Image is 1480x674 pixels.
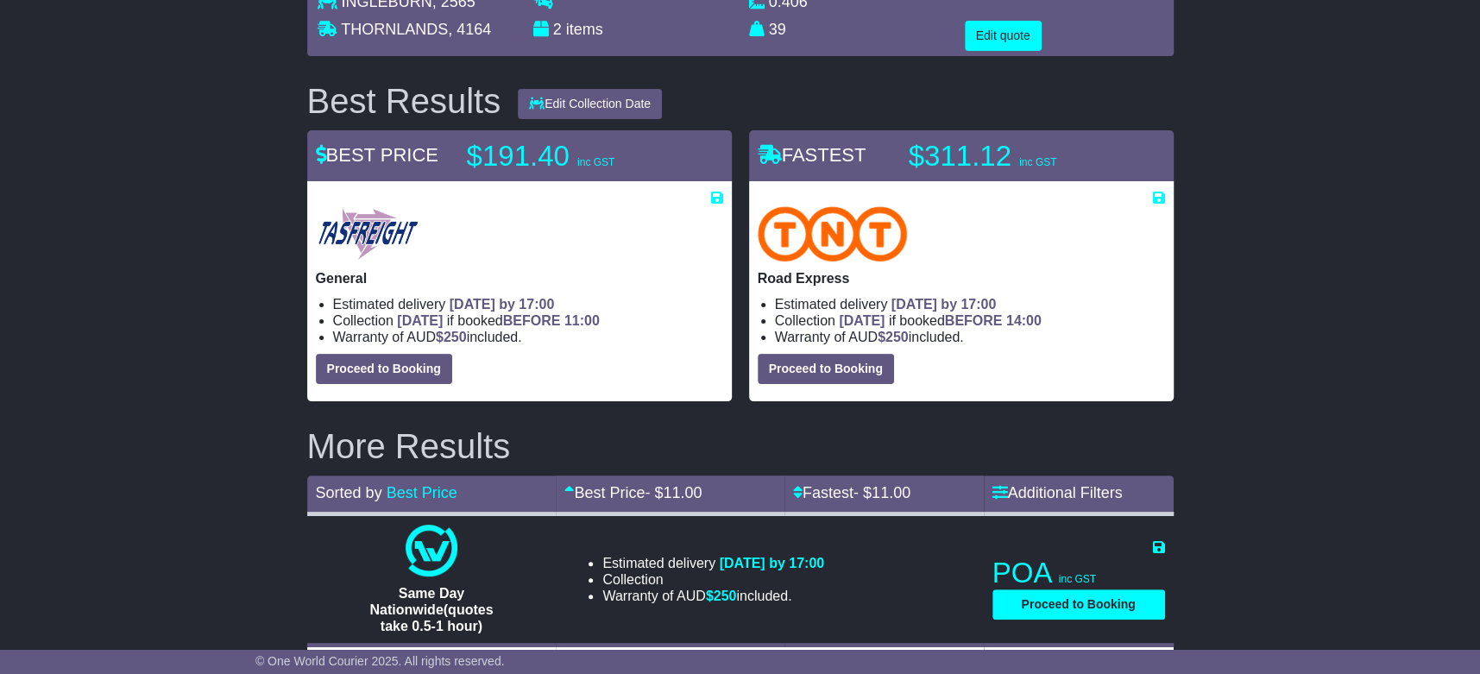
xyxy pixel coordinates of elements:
[406,525,457,576] img: One World Courier: Same Day Nationwide(quotes take 0.5-1 hour)
[397,313,599,328] span: if booked
[992,589,1165,620] button: Proceed to Booking
[775,296,1165,312] li: Estimated delivery
[602,588,824,604] li: Warranty of AUD included.
[1006,313,1042,328] span: 14:00
[577,156,614,168] span: inc GST
[872,484,910,501] span: 11.00
[444,330,467,344] span: 250
[758,206,908,261] img: TNT Domestic: Road Express
[839,313,1041,328] span: if booked
[769,21,786,38] span: 39
[1019,156,1056,168] span: inc GST
[255,654,505,668] span: © One World Courier 2025. All rights reserved.
[553,21,562,38] span: 2
[307,427,1174,465] h2: More Results
[758,270,1165,287] p: Road Express
[602,571,824,588] li: Collection
[333,312,723,329] li: Collection
[992,484,1123,501] a: Additional Filters
[793,484,910,501] a: Fastest- $11.00
[965,21,1042,51] button: Edit quote
[316,484,382,501] span: Sorted by
[602,555,824,571] li: Estimated delivery
[775,329,1165,345] li: Warranty of AUD included.
[663,484,702,501] span: 11.00
[467,139,683,173] p: $191.40
[719,556,824,570] span: [DATE] by 17:00
[316,206,420,261] img: Tasfreight: General
[878,330,909,344] span: $
[891,297,997,312] span: [DATE] by 17:00
[714,589,737,603] span: 250
[758,354,894,384] button: Proceed to Booking
[518,89,662,119] button: Edit Collection Date
[369,586,493,633] span: Same Day Nationwide(quotes take 0.5-1 hour)
[566,21,603,38] span: items
[909,139,1124,173] p: $311.12
[839,313,885,328] span: [DATE]
[564,313,600,328] span: 11:00
[397,313,443,328] span: [DATE]
[341,21,448,38] span: THORNLANDS
[316,354,452,384] button: Proceed to Booking
[299,82,510,120] div: Best Results
[450,297,555,312] span: [DATE] by 17:00
[992,556,1165,590] p: POA
[564,484,702,501] a: Best Price- $11.00
[436,330,467,344] span: $
[706,589,737,603] span: $
[885,330,909,344] span: 250
[448,21,491,38] span: , 4164
[1059,573,1096,585] span: inc GST
[387,484,457,501] a: Best Price
[503,313,561,328] span: BEFORE
[316,270,723,287] p: General
[333,329,723,345] li: Warranty of AUD included.
[853,484,910,501] span: - $
[333,296,723,312] li: Estimated delivery
[758,144,866,166] span: FASTEST
[945,313,1003,328] span: BEFORE
[775,312,1165,329] li: Collection
[645,484,702,501] span: - $
[316,144,438,166] span: BEST PRICE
